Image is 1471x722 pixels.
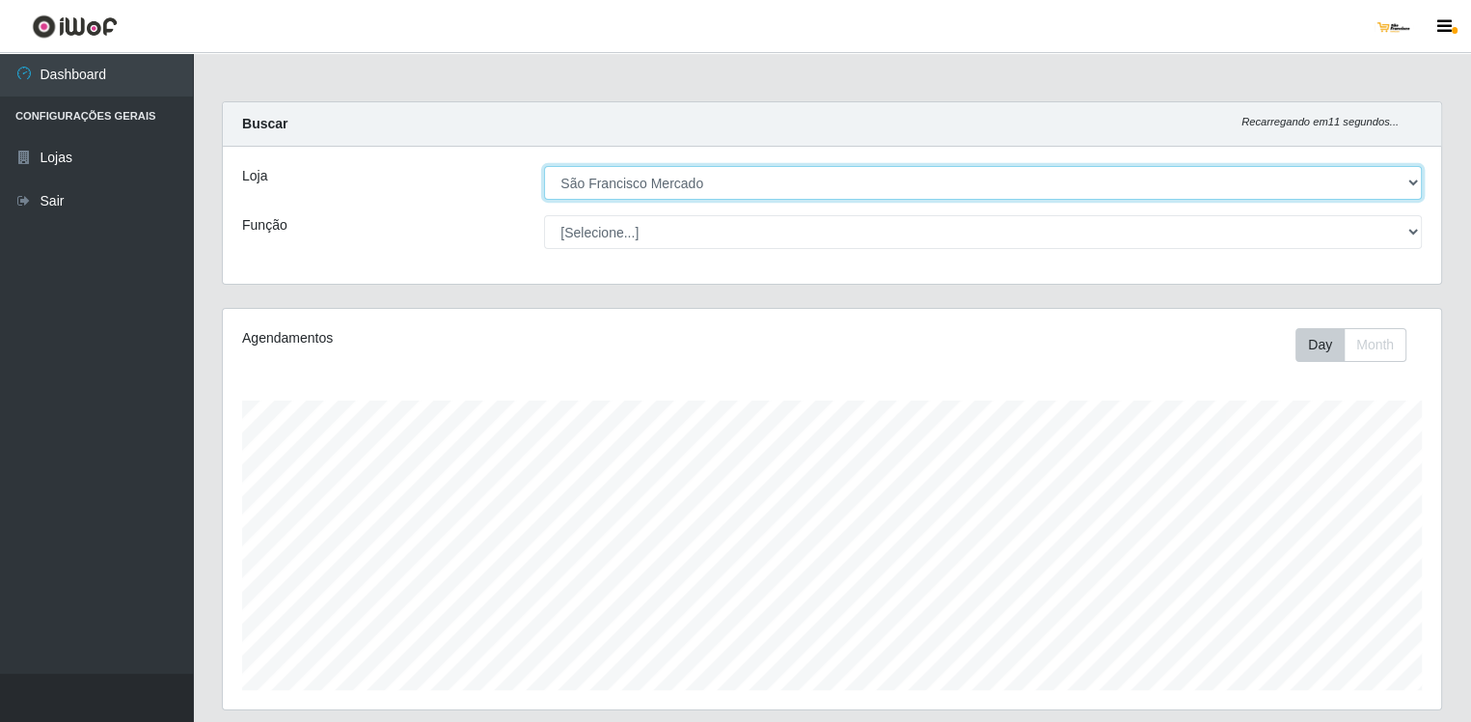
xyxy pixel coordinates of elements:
[1295,328,1345,362] button: Day
[1344,328,1406,362] button: Month
[32,14,118,39] img: CoreUI Logo
[1241,116,1399,127] i: Recarregando em 11 segundos...
[242,166,267,186] label: Loja
[242,215,287,236] label: Função
[1295,328,1406,362] div: First group
[242,116,287,131] strong: Buscar
[242,328,717,348] div: Agendamentos
[1295,328,1422,362] div: Toolbar with button groups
